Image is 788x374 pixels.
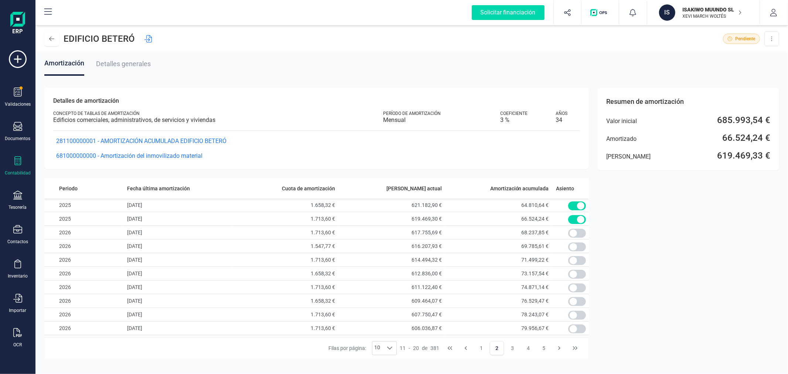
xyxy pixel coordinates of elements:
[338,198,445,212] td: 621.182,90 €
[607,96,770,114] p: Resumen de amortización
[607,150,681,161] div: [PERSON_NAME]
[556,111,580,116] div: AÑOS
[124,280,231,294] td: [DATE]
[556,116,580,125] div: 34
[124,294,231,308] td: [DATE]
[521,341,535,355] button: Page 4
[44,226,124,239] td: 2026
[5,101,31,107] div: Validaciones
[124,267,231,280] td: [DATE]
[59,185,78,192] span: Periodo
[44,267,124,280] td: 2026
[124,212,231,226] td: [DATE]
[231,212,338,226] td: 1.713,60 €
[500,116,556,125] div: 3 %
[681,114,770,132] div: 685.993,54 €
[124,226,231,239] td: [DATE]
[681,150,770,161] div: 619.469,33 €
[44,212,124,226] td: 2025
[445,280,552,294] td: 74.871,14 €
[10,12,25,35] img: Logo Finanedi
[44,294,124,308] td: 2026
[490,341,504,355] button: Page 2
[681,132,770,150] div: 66.524,24 €
[472,5,545,20] div: Solicitar financiación
[656,1,751,24] button: ISISAKIWO MUUNDO SLXEVI MARCH WOLTÉS
[231,239,338,253] td: 1.547,77 €
[53,96,580,111] p: Detalles de amortización
[328,341,397,355] div: Filas por página:
[56,152,202,159] span: 681000000000 - Amortización del inmovilizado material
[338,308,445,322] td: 607.750,47 €
[445,212,552,226] td: 66.524,24 €
[490,185,549,192] span: Amortización acumulada
[445,253,552,267] td: 71.499,22 €
[590,9,610,16] img: Logo de OPS
[474,341,488,355] button: Page 1
[44,280,124,294] td: 2026
[607,114,681,132] div: Valor inicial
[445,308,552,322] td: 78.243,07 €
[231,253,338,267] td: 1.713,60 €
[124,322,231,335] td: [DATE]
[338,239,445,253] td: 616.207,93 €
[127,185,190,192] span: Fecha última amortización
[445,239,552,253] td: 69.785,61 €
[556,185,574,192] span: Asiento
[338,212,445,226] td: 619.469,30 €
[400,344,406,352] span: 11
[659,4,675,21] div: IS
[463,1,553,24] button: Solicitar financiación
[44,239,124,253] td: 2026
[231,198,338,212] td: 1.658,32 €
[231,308,338,322] td: 1.713,60 €
[422,344,427,352] span: de
[231,322,338,335] td: 1.713,60 €
[338,267,445,280] td: 612.836,00 €
[96,60,151,68] span: Detalles generales
[445,267,552,280] td: 73.157,54 €
[56,137,226,144] span: 281100000001 - AMORTIZACIÓN ACUMULADA EDIFICIO BETERÓ
[231,226,338,239] td: 1.713,60 €
[383,116,500,125] div: Mensual
[338,226,445,239] td: 617.755,69 €
[683,13,742,19] p: XEVI MARCH WOLTÉS
[124,198,231,212] td: [DATE]
[5,170,31,176] div: Contabilidad
[413,344,419,352] span: 20
[443,341,457,355] button: First Page
[338,322,445,335] td: 606.036,87 €
[44,322,124,335] td: 2026
[383,111,500,116] div: PERÍODO DE AMORTIZACIÓN
[553,341,567,355] button: Next Page
[430,344,439,352] span: 381
[8,273,28,279] div: Inventario
[735,35,755,42] span: Pendiente
[44,253,124,267] td: 2026
[338,294,445,308] td: 609.464,07 €
[44,198,124,212] td: 2025
[400,344,439,352] div: -
[338,280,445,294] td: 611.122,40 €
[372,341,383,355] span: 10
[338,253,445,267] td: 614.494,32 €
[5,136,31,142] div: Documentos
[44,308,124,322] td: 2026
[683,6,742,13] p: ISAKIWO MUUNDO SL
[7,239,28,245] div: Contactos
[124,253,231,267] td: [DATE]
[231,280,338,294] td: 1.713,60 €
[44,59,84,67] span: Amortización
[53,116,383,125] div: Edificios comerciales, administrativos, de servicios y viviendas
[459,341,473,355] button: Previous Page
[64,31,135,46] span: EDIFICIO BETERÓ
[386,185,442,192] span: [PERSON_NAME] actual
[586,1,614,24] button: Logo de OPS
[9,307,27,313] div: Importar
[9,204,27,210] div: Tesorería
[568,341,582,355] button: Last Page
[14,342,22,348] div: OCR
[445,226,552,239] td: 68.237,85 €
[282,185,335,192] span: Cuota de amortización
[500,111,556,116] div: COEFICIENTE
